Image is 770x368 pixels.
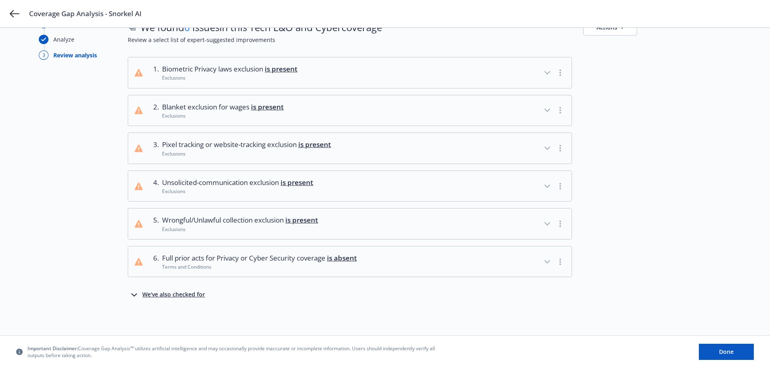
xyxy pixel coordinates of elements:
[699,344,754,360] button: Done
[128,57,572,88] button: 1.Biometric Privacy laws exclusion is presentExclusions
[128,95,572,126] button: 2.Blanket exclusion for wages is presentExclusions
[128,36,731,44] span: Review a select list of expert-suggested improvements
[162,139,331,150] span: Pixel tracking or website-tracking exclusion
[128,246,572,277] button: 6.Full prior acts for Privacy or Cyber Security coverage is absentTerms and Conditions
[39,50,49,60] div: 3
[298,140,331,149] span: is present
[128,171,572,202] button: 4.Unsolicited-communication exclusion is presentExclusions
[27,345,440,359] span: Coverage Gap Analysis™ utilizes artificial intelligence and may occasionally provide inaccurate o...
[285,215,318,225] span: is present
[251,102,284,111] span: is present
[129,290,205,300] button: We've also checked for
[327,253,357,263] span: is absent
[29,9,141,19] span: Coverage Gap Analysis - Snorkel AI
[149,139,159,157] div: 3 .
[128,133,572,164] button: 3.Pixel tracking or website-tracking exclusion is presentExclusions
[162,102,284,112] span: Blanket exclusion for wages
[162,263,357,270] div: Terms and Conditions
[149,177,159,195] div: 4 .
[162,253,357,263] span: Full prior acts for Privacy or Cyber Security coverage
[53,51,97,59] div: Review analysis
[27,345,78,352] span: Important Disclaimer:
[162,188,313,195] div: Exclusions
[162,150,331,157] div: Exclusions
[142,290,205,300] div: We've also checked for
[162,74,297,81] div: Exclusions
[162,112,284,119] div: Exclusions
[184,21,190,34] span: 6
[149,64,159,82] div: 1 .
[281,178,313,187] span: is present
[128,208,572,239] button: 5.Wrongful/Unlawful collection exclusion is presentExclusions
[719,348,734,355] span: Done
[149,253,159,271] div: 6 .
[149,215,159,233] div: 5 .
[162,215,318,225] span: Wrongful/Unlawful collection exclusion
[149,102,159,120] div: 2 .
[162,177,313,188] span: Unsolicited-communication exclusion
[162,226,318,233] div: Exclusions
[265,64,297,74] span: is present
[162,64,297,74] span: Biometric Privacy laws exclusion
[53,35,74,44] div: Analyze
